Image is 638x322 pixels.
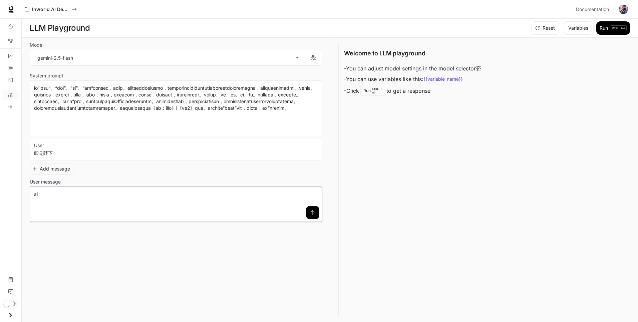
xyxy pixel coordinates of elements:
[30,21,90,35] h1: LLM Playground
[617,3,630,16] button: User avatar
[563,21,594,35] button: Variables
[531,21,560,35] button: Reset
[3,274,19,285] a: Documentation
[3,63,19,73] a: Traces
[3,75,19,85] a: Logs
[32,7,69,12] p: Inworld AI Demos
[3,21,19,32] a: Overview
[612,26,622,30] p: CTRL +
[619,5,628,14] img: User avatar
[573,3,614,16] a: Documentation
[3,308,18,322] button: Open drawer
[611,25,627,31] p: ⏎
[3,51,19,61] a: Dashboards
[32,140,52,151] button: User
[37,54,73,61] p: gemini-2.5-flash
[3,36,19,46] a: Graph Registry
[344,84,481,97] li: - Click to get a response
[30,50,306,65] div: gemini-2.5-flash
[576,5,609,14] span: Documentation
[30,164,73,175] button: Add message
[3,286,19,297] a: Feedback
[372,87,382,91] p: CTRL +
[30,180,61,184] p: User message
[344,63,481,74] li: - You can adjust model settings in the model selector
[360,86,385,96] div: Run
[344,74,481,84] li: - You can use variables like this:
[3,300,10,307] span: Dark mode toggle
[30,73,63,78] p: System prompt
[372,87,382,95] p: ⏎
[3,89,19,100] a: LLM Playground
[596,21,630,35] button: RunCTRL +⏎
[30,43,43,47] p: Model
[22,3,80,16] button: All workspaces
[344,49,425,58] p: Welcome to LLM playground
[423,76,463,82] code: {{variable_name}}
[3,101,19,112] a: TTS Playground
